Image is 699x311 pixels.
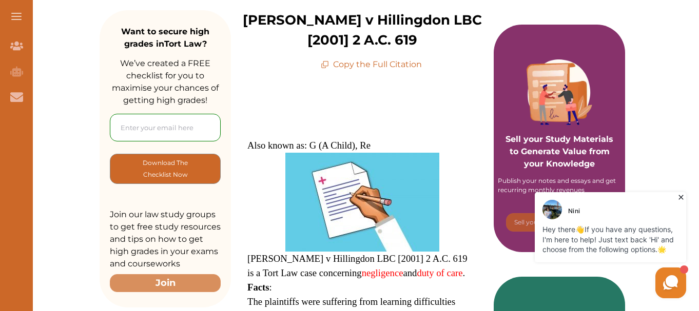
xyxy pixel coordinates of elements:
button: Join [110,274,221,292]
input: Enter your email here [110,114,221,141]
img: Purple card image [527,59,592,125]
span: We’ve created a FREE checklist for you to maximise your chances of getting high grades! [112,58,219,105]
strong: Facts [247,282,269,293]
p: Sell your Study Materials to Generate Value from your Knowledge [504,105,615,170]
a: negligence [362,267,403,278]
p: Join our law study groups to get free study resources and tips on how to get high grades in your ... [110,209,221,270]
span: Also known as: G (A Child), Re [247,140,371,151]
span: [PERSON_NAME] v Hillingdon LBC [2001] 2 A.C. 619 is a Tort Law case concerning and . [247,253,468,278]
button: [object Object] [110,154,221,184]
span: : [247,282,272,293]
p: Download The Checklist Now [131,157,200,181]
div: Publish your notes and essays and get recurring monthly revenues [498,176,621,195]
p: [PERSON_NAME] v Hillingdon LBC [2001] 2 A.C. 619 [231,10,494,50]
img: prescription-4545598_1920-2-300x193.jpg [285,153,439,252]
strong: Want to secure high grades in Tort Law ? [121,27,209,49]
a: duty of care [417,267,462,278]
p: Copy the Full Citation [321,58,422,71]
iframe: HelpCrunch [453,190,689,301]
